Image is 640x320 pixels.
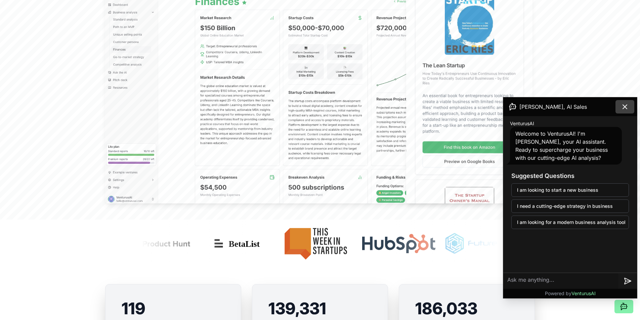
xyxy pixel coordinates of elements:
button: I am looking for a modern business analysis tool [511,216,629,229]
span: 186,033 [415,299,477,318]
h3: Suggested Questions [511,171,629,181]
p: Powered by [545,290,596,297]
span: VenturusAI [510,120,534,127]
img: Product Hunt [409,222,505,265]
span: VenturusAI [571,290,596,296]
span: 139,331 [268,299,326,318]
span: 119 [122,299,145,318]
img: There's an AI for that [318,222,404,265]
img: Futuretools [226,222,312,265]
span: Welcome to VenturusAI! I'm [PERSON_NAME], your AI assistant. Ready to supercharge your business w... [515,130,608,161]
span: [PERSON_NAME], AI Sales [519,103,587,111]
img: This Week in Startups [60,222,142,265]
button: I am looking to start a new business [511,183,629,197]
img: Hubspot [147,234,221,254]
button: I need a cutting-edge strategy in business [511,199,629,213]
